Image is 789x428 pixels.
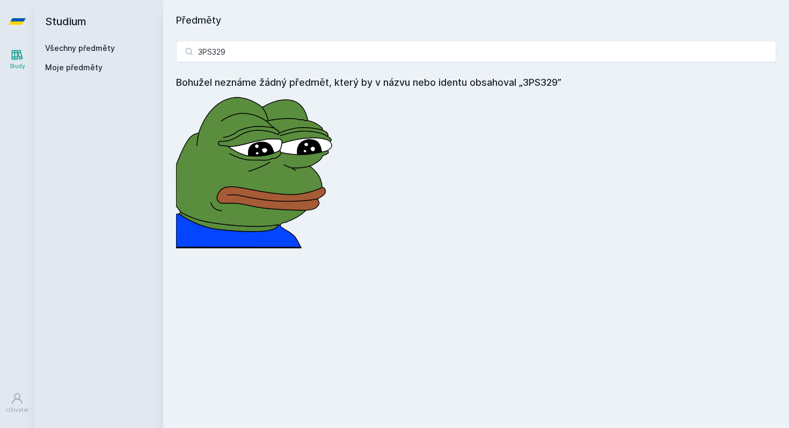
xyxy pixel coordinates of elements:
div: Uživatel [6,406,28,414]
input: Název nebo ident předmětu… [176,41,776,62]
img: error_picture.png [176,90,337,248]
h4: Bohužel neznáme žádný předmět, který by v názvu nebo identu obsahoval „3PS329” [176,75,776,90]
a: Všechny předměty [45,43,115,53]
a: Study [2,43,32,76]
h1: Předměty [176,13,776,28]
a: Uživatel [2,387,32,419]
span: Moje předměty [45,62,103,73]
div: Study [10,62,25,70]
